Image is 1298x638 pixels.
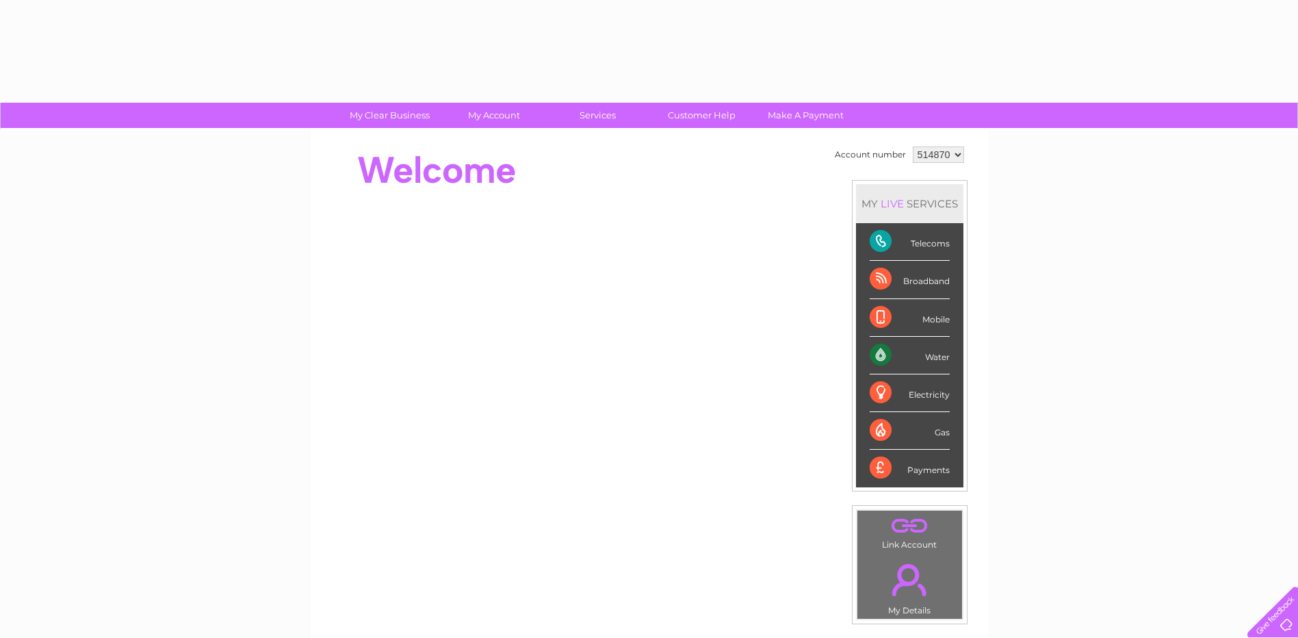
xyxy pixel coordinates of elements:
[831,143,909,166] td: Account number
[870,299,950,337] div: Mobile
[541,103,654,128] a: Services
[857,552,963,620] td: My Details
[870,223,950,261] div: Telecoms
[645,103,758,128] a: Customer Help
[870,337,950,374] div: Water
[856,184,963,223] div: MY SERVICES
[861,556,959,604] a: .
[870,450,950,487] div: Payments
[749,103,862,128] a: Make A Payment
[857,510,963,553] td: Link Account
[870,374,950,412] div: Electricity
[437,103,550,128] a: My Account
[870,261,950,298] div: Broadband
[870,412,950,450] div: Gas
[333,103,446,128] a: My Clear Business
[878,197,907,210] div: LIVE
[861,514,959,538] a: .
